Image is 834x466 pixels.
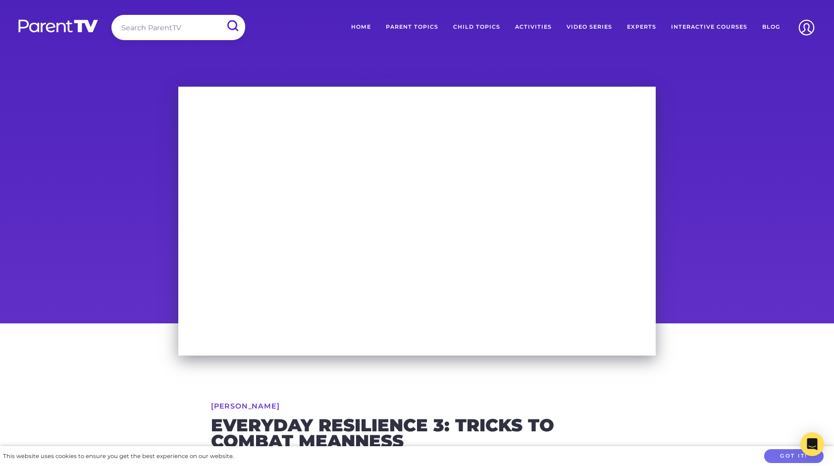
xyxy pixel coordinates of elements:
input: Search ParentTV [111,15,245,40]
img: Account [794,15,819,40]
a: Home [344,15,378,40]
button: Got it! [764,449,824,464]
a: [PERSON_NAME] [211,403,279,410]
a: Blog [755,15,787,40]
img: parenttv-logo-white.4c85aaf.svg [17,19,99,33]
div: Open Intercom Messenger [800,432,824,456]
h2: Everyday Resilience 3: Tricks to Combat Meanness [211,417,623,449]
a: Video Series [559,15,620,40]
input: Submit [219,15,245,37]
a: Parent Topics [378,15,446,40]
a: Child Topics [446,15,508,40]
a: Experts [620,15,664,40]
a: Activities [508,15,559,40]
div: This website uses cookies to ensure you get the best experience on our website. [3,451,234,462]
a: Interactive Courses [664,15,755,40]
